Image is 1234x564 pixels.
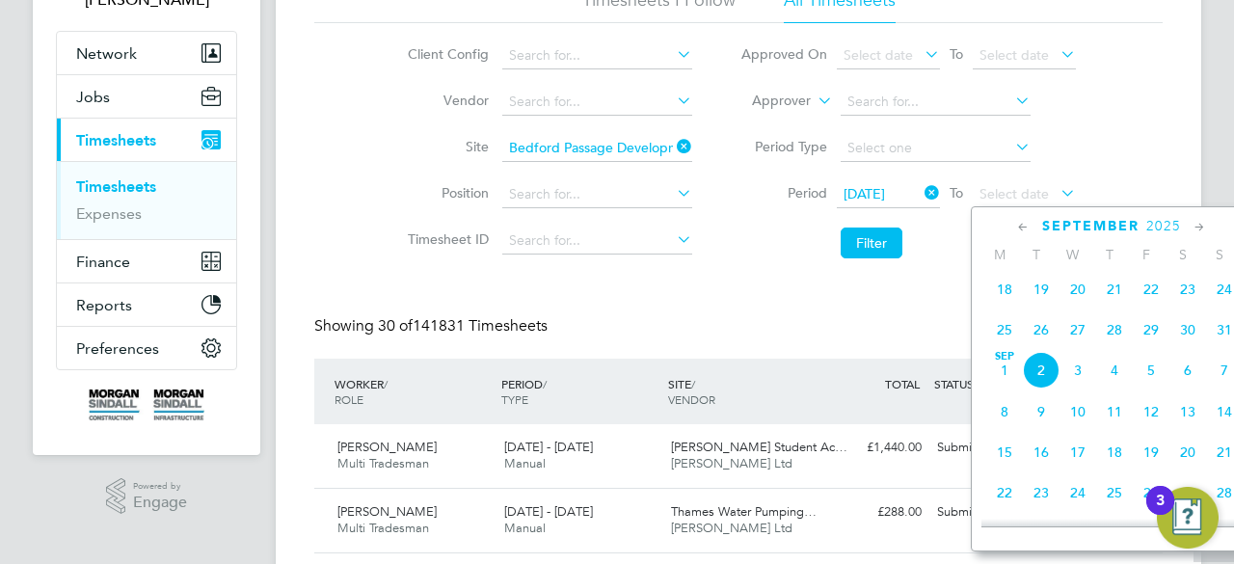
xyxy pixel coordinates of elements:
[76,339,159,358] span: Preferences
[402,138,489,155] label: Site
[1133,474,1169,511] span: 26
[1060,434,1096,470] span: 17
[335,391,363,407] span: ROLE
[668,391,715,407] span: VENDOR
[1146,218,1181,234] span: 2025
[1169,352,1206,389] span: 6
[691,376,695,391] span: /
[929,432,1030,464] div: Submitted
[1156,500,1165,525] div: 3
[543,376,547,391] span: /
[1169,271,1206,308] span: 23
[944,180,969,205] span: To
[502,89,692,116] input: Search for...
[1157,487,1219,549] button: Open Resource Center, 3 new notifications
[986,434,1023,470] span: 15
[979,46,1049,64] span: Select date
[330,366,496,416] div: WORKER
[501,391,528,407] span: TYPE
[1165,246,1201,263] span: S
[1096,474,1133,511] span: 25
[1023,434,1060,470] span: 16
[56,389,237,420] a: Go to home page
[337,455,429,471] span: Multi Tradesman
[1169,434,1206,470] span: 20
[1169,474,1206,511] span: 27
[1023,393,1060,430] span: 9
[1060,311,1096,348] span: 27
[314,316,551,336] div: Showing
[1096,434,1133,470] span: 18
[1133,271,1169,308] span: 22
[724,92,811,111] label: Approver
[829,432,929,464] div: £1,440.00
[1133,311,1169,348] span: 29
[671,455,792,471] span: [PERSON_NAME] Ltd
[829,497,929,528] div: £288.00
[57,32,236,74] button: Network
[76,44,137,63] span: Network
[1060,352,1096,389] span: 3
[378,316,548,336] span: 141831 Timesheets
[76,296,132,314] span: Reports
[1023,271,1060,308] span: 19
[671,439,847,455] span: [PERSON_NAME] Student Ac…
[1060,393,1096,430] span: 10
[929,497,1030,528] div: Submitted
[57,75,236,118] button: Jobs
[986,515,1023,551] span: 29
[57,327,236,369] button: Preferences
[89,389,204,420] img: morgansindall-logo-retina.png
[1018,246,1055,263] span: T
[986,393,1023,430] span: 8
[663,366,830,416] div: SITE
[76,131,156,149] span: Timesheets
[1042,218,1140,234] span: September
[979,185,1049,202] span: Select date
[504,455,546,471] span: Manual
[504,503,593,520] span: [DATE] - [DATE]
[378,316,413,336] span: 30 of
[337,520,429,536] span: Multi Tradesman
[986,352,1023,389] span: 1
[402,92,489,109] label: Vendor
[1091,246,1128,263] span: T
[57,119,236,161] button: Timesheets
[1023,474,1060,511] span: 23
[1133,434,1169,470] span: 19
[1169,311,1206,348] span: 30
[740,45,827,63] label: Approved On
[504,439,593,455] span: [DATE] - [DATE]
[1133,352,1169,389] span: 5
[671,520,792,536] span: [PERSON_NAME] Ltd
[106,478,188,515] a: Powered byEngage
[841,228,902,258] button: Filter
[844,46,913,64] span: Select date
[1133,393,1169,430] span: 12
[402,184,489,201] label: Position
[1023,311,1060,348] span: 26
[1096,311,1133,348] span: 28
[337,439,437,455] span: [PERSON_NAME]
[981,246,1018,263] span: M
[502,135,692,162] input: Search for...
[671,503,817,520] span: Thames Water Pumping…
[1023,352,1060,389] span: 2
[337,503,437,520] span: [PERSON_NAME]
[1096,271,1133,308] span: 21
[1096,393,1133,430] span: 11
[496,366,663,416] div: PERIOD
[841,135,1031,162] input: Select one
[1055,246,1091,263] span: W
[402,45,489,63] label: Client Config
[504,520,546,536] span: Manual
[1060,474,1096,511] span: 24
[944,41,969,67] span: To
[502,42,692,69] input: Search for...
[133,478,187,495] span: Powered by
[76,253,130,271] span: Finance
[402,230,489,248] label: Timesheet ID
[986,474,1023,511] span: 22
[1169,393,1206,430] span: 13
[986,311,1023,348] span: 25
